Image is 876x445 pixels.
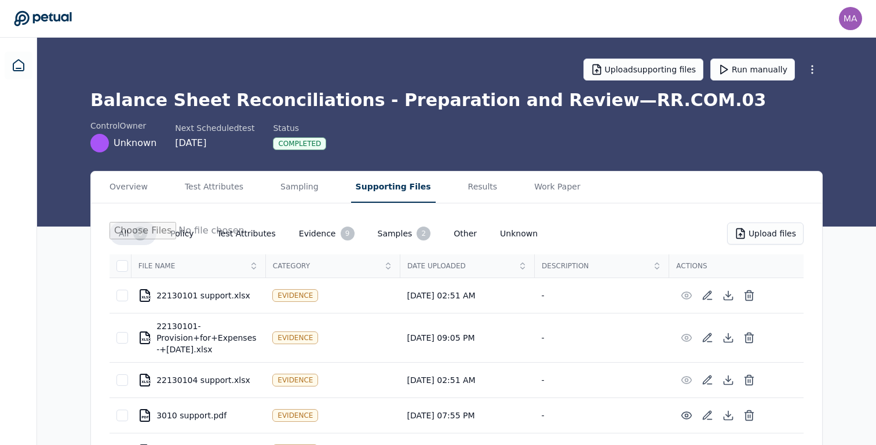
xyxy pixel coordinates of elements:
div: control Owner [90,120,156,132]
button: Uploadsupporting files [583,59,704,81]
button: Delete File [739,327,760,348]
div: Next Scheduled test [175,122,254,134]
div: 22130101-Provision+for+Expenses-+[DATE].xlsx [138,320,258,355]
div: 9 [341,227,355,240]
td: [DATE] 09:05 PM [400,313,534,363]
span: Description [542,261,649,271]
div: 3010 support.pdf [138,408,258,422]
button: Work Paper [530,172,585,203]
button: More Options [802,59,823,80]
button: Add/Edit Description [697,405,718,426]
button: Evidence9 [290,222,364,245]
td: - [535,278,669,313]
button: Test Attributes [208,223,285,244]
div: XLSX [141,338,151,341]
a: Go to Dashboard [14,10,72,27]
button: Download File [718,370,739,391]
div: Completed [273,137,326,150]
button: Delete File [739,285,760,306]
button: Samples2 [368,222,440,245]
span: Unknown [114,136,156,150]
button: Download File [718,285,739,306]
button: Supporting Files [351,172,436,203]
div: Evidence [272,409,318,422]
button: Download File [718,405,739,426]
button: Test Attributes [180,172,248,203]
button: Add/Edit Description [697,327,718,348]
span: Category [273,261,380,271]
td: - [535,398,669,433]
button: Preview File (hover for quick preview, click for full view) [676,327,697,348]
div: XLSX [141,380,151,384]
div: [DATE] [175,136,254,150]
span: Date Uploaded [407,261,514,271]
button: All9 [110,222,156,245]
div: Status [273,122,326,134]
div: PDF [141,415,149,419]
button: Overview [105,172,152,203]
div: XLSX [141,296,151,299]
div: 2 [417,227,430,240]
button: Download File [718,327,739,348]
td: [DATE] 02:51 AM [400,363,534,398]
button: Delete File [739,370,760,391]
td: - [535,313,669,363]
td: [DATE] 02:51 AM [400,278,534,313]
button: Add/Edit Description [697,370,718,391]
a: Dashboard [5,52,32,79]
img: manali.agarwal@arm.com [839,7,862,30]
div: 9 [133,227,147,240]
td: - [535,363,669,398]
td: [DATE] 07:55 PM [400,398,534,433]
button: Other [444,223,486,244]
div: Evidence [272,374,318,386]
div: 22130104 support.xlsx [138,373,258,387]
button: Delete File [739,405,760,426]
button: Preview File (hover for quick preview, click for full view) [676,405,697,426]
div: Evidence [272,331,318,344]
span: File Name [138,261,246,271]
div: 22130101 support.xlsx [138,289,258,302]
button: Policy [161,223,203,244]
button: Upload files [727,222,804,245]
span: Actions [676,261,797,271]
button: Unknown [491,223,547,244]
button: Results [463,172,502,203]
button: Add/Edit Description [697,285,718,306]
button: Sampling [276,172,323,203]
button: Run manually [710,59,795,81]
div: Evidence [272,289,318,302]
button: Preview File (hover for quick preview, click for full view) [676,370,697,391]
button: Preview File (hover for quick preview, click for full view) [676,285,697,306]
h1: Balance Sheet Reconciliations - Preparation and Review — RR.COM.03 [90,90,823,111]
